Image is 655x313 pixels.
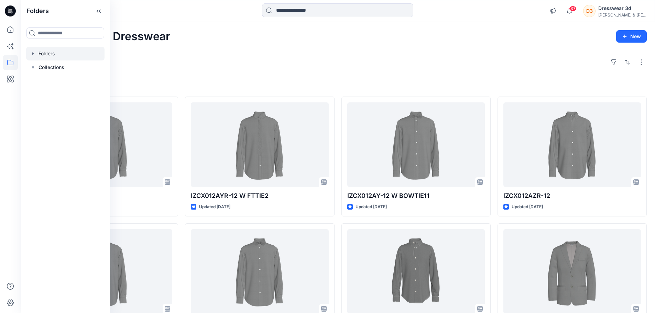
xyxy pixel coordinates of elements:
[583,5,596,17] div: D3
[199,203,230,211] p: Updated [DATE]
[39,63,64,71] p: Collections
[191,191,328,201] p: IZCX012AYR-12 W FTTIE2
[347,191,485,201] p: IZCX012AY-12 W BOWTIE11
[503,102,641,187] a: IZCX012AZR-12
[191,102,328,187] a: IZCX012AYR-12 W FTTIE2
[569,6,577,11] span: 37
[512,203,543,211] p: Updated [DATE]
[356,203,387,211] p: Updated [DATE]
[616,30,647,43] button: New
[598,4,646,12] div: Dresswear 3d
[347,102,485,187] a: IZCX012AY-12 W BOWTIE11
[598,12,646,18] div: [PERSON_NAME] & [PERSON_NAME]
[29,81,647,90] h4: Styles
[503,191,641,201] p: IZCX012AZR-12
